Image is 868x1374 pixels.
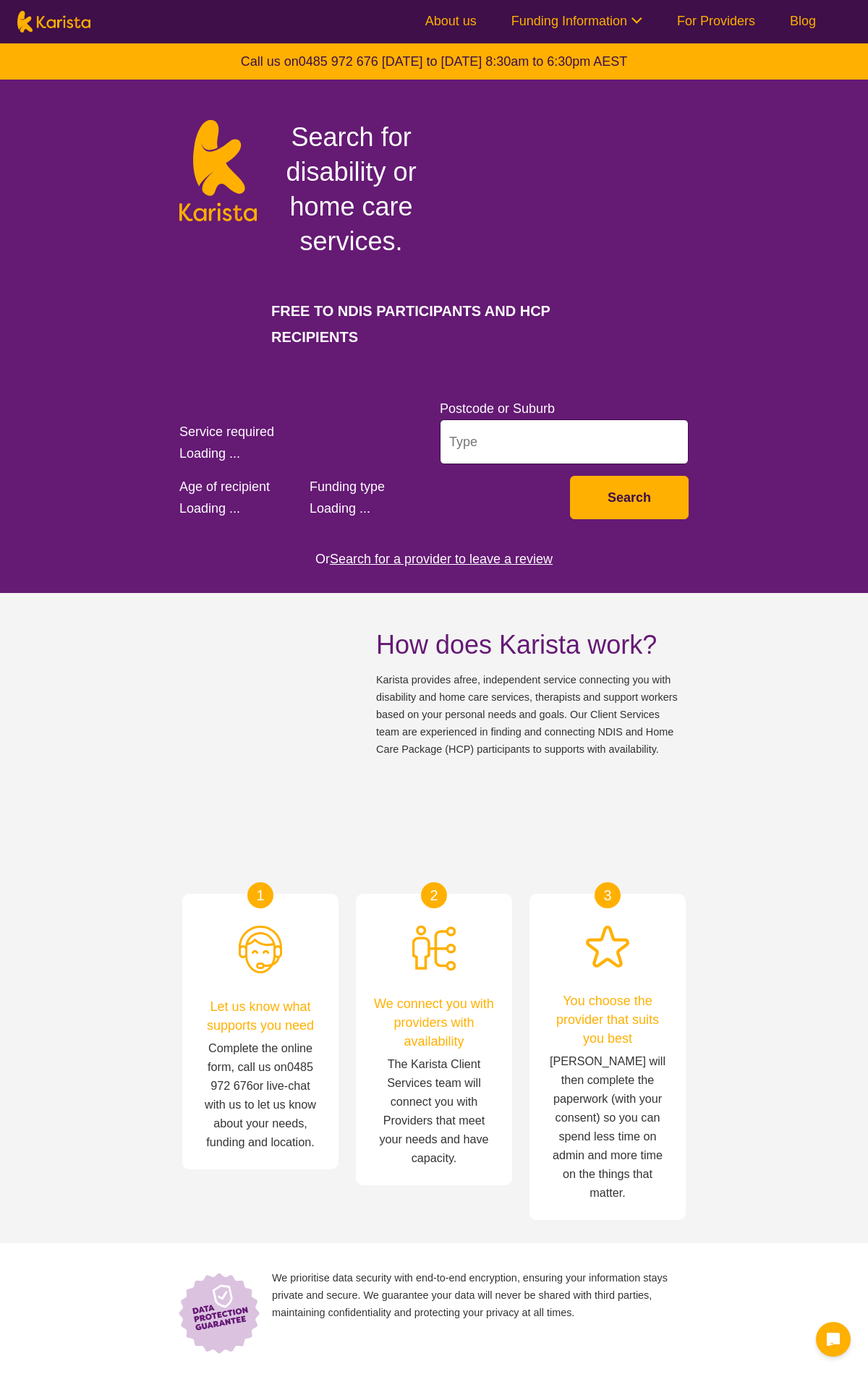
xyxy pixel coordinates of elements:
div: 3 [595,882,621,908]
img: Karista logo [179,120,257,221]
a: Funding Information [511,14,642,28]
img: Person being matched to services icon [412,926,456,970]
b: FREE TO NDIS PARTICIPANTS AND HCP RECIPIENTS [271,303,550,345]
span: We prioritise data security with end-to-end encryption, ensuring your information stays private a... [272,1269,694,1356]
span: Let us know what supports you need [197,997,324,1035]
label: Service required [179,424,274,439]
span: Or [315,548,330,570]
div: 1 [247,882,273,908]
span: Complete the online form, call us on or live-chat with us to let us know about your needs, fundin... [205,1041,316,1148]
a: About us [425,14,477,28]
span: Karista provides a , independent service connecting you with disability and home care services, t... [376,671,680,758]
b: Call us on [DATE] to [DATE] 8:30am to 6:30pm AEST [241,54,628,69]
h1: How does Karista work? [376,628,680,662]
button: Search [570,476,689,519]
img: Person with headset icon [239,926,282,973]
a: 0485 972 676 [299,54,378,69]
h1: Search for disability or home care services. [274,120,428,259]
span: [PERSON_NAME] will then complete the paperwork (with your consent) so you can spend less time on ... [544,1048,671,1206]
img: Star icon [586,926,629,968]
b: free [459,674,477,686]
img: Karista logo [17,11,90,33]
div: Loading ... [310,498,558,519]
input: Type [440,419,689,464]
label: Age of recipient [179,479,270,494]
div: Loading ... [179,443,428,464]
div: 2 [421,882,447,908]
span: The Karista Client Services team will connect you with Providers that meet your needs and have ca... [370,1051,498,1171]
button: Search for a provider to leave a review [330,548,553,570]
label: Postcode or Suburb [440,401,555,416]
span: We connect you with providers with availability [370,994,498,1051]
label: Funding type [310,479,385,494]
div: Loading ... [179,498,298,519]
span: You choose the provider that suits you best [544,991,671,1048]
a: For Providers [677,14,755,28]
img: Lock icon [174,1269,272,1356]
a: Blog [790,14,816,28]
